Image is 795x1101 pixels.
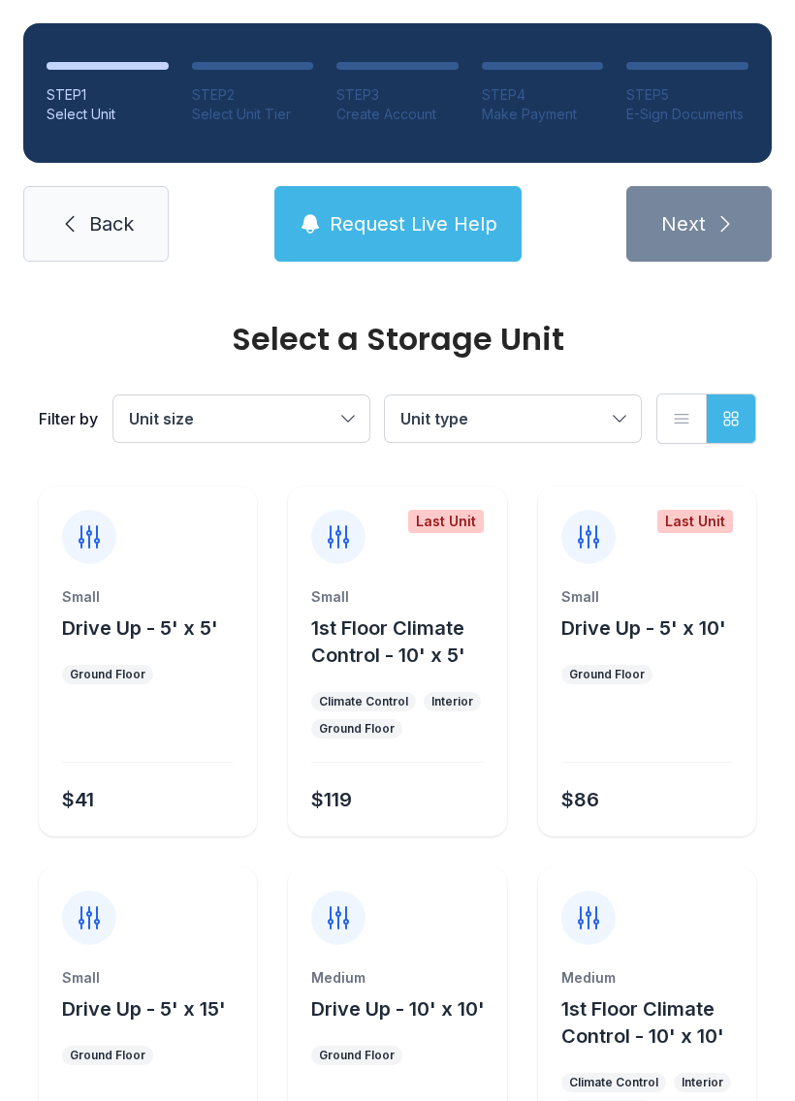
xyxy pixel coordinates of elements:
div: Select Unit [47,105,169,124]
div: Create Account [336,105,459,124]
button: Drive Up - 10' x 10' [311,995,485,1022]
span: Unit size [129,409,194,428]
span: Request Live Help [330,210,497,237]
span: Unit type [400,409,468,428]
div: $41 [62,786,94,813]
button: Drive Up - 5' x 10' [561,614,726,642]
span: Drive Up - 5' x 10' [561,616,726,640]
div: Interior [682,1075,723,1090]
div: STEP 4 [482,85,604,105]
button: 1st Floor Climate Control - 10' x 5' [311,614,498,669]
div: Small [62,968,234,988]
div: E-Sign Documents [626,105,748,124]
span: 1st Floor Climate Control - 10' x 10' [561,997,724,1048]
div: Small [62,587,234,607]
div: Ground Floor [70,1048,145,1063]
button: Drive Up - 5' x 5' [62,614,218,642]
div: Last Unit [657,510,733,533]
span: 1st Floor Climate Control - 10' x 5' [311,616,465,667]
div: Ground Floor [70,667,145,682]
div: Climate Control [319,694,408,709]
div: Ground Floor [569,667,645,682]
div: Small [561,587,733,607]
div: Small [311,587,483,607]
span: Drive Up - 5' x 5' [62,616,218,640]
div: $86 [561,786,599,813]
span: Drive Up - 5' x 15' [62,997,226,1021]
div: Make Payment [482,105,604,124]
button: Unit type [385,395,641,442]
button: Unit size [113,395,369,442]
span: Next [661,210,706,237]
span: Drive Up - 10' x 10' [311,997,485,1021]
div: STEP 2 [192,85,314,105]
span: Back [89,210,134,237]
div: STEP 1 [47,85,169,105]
div: Medium [561,968,733,988]
div: Ground Floor [319,1048,395,1063]
div: Filter by [39,407,98,430]
button: 1st Floor Climate Control - 10' x 10' [561,995,748,1050]
div: STEP 5 [626,85,748,105]
div: Interior [431,694,473,709]
div: Select a Storage Unit [39,324,756,355]
div: Select Unit Tier [192,105,314,124]
div: Ground Floor [319,721,395,737]
div: Medium [311,968,483,988]
div: $119 [311,786,352,813]
div: STEP 3 [336,85,459,105]
button: Drive Up - 5' x 15' [62,995,226,1022]
div: Climate Control [569,1075,658,1090]
div: Last Unit [408,510,484,533]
